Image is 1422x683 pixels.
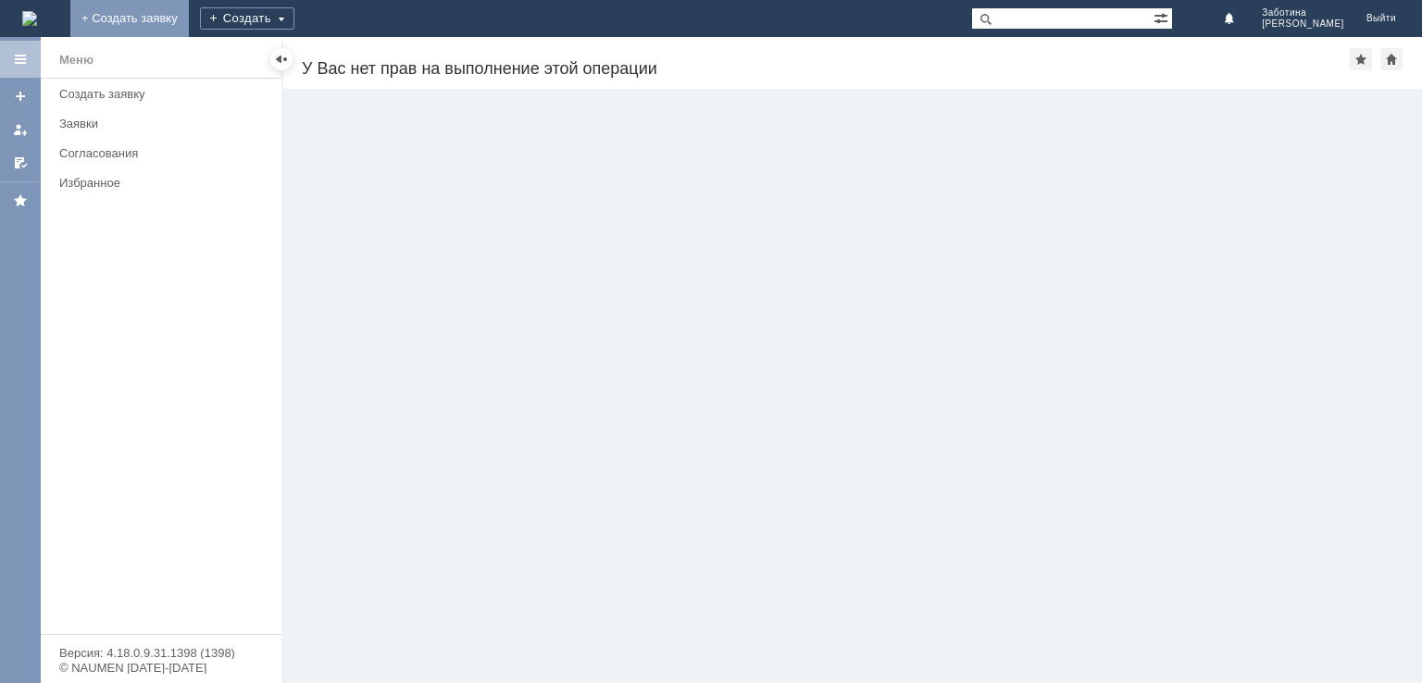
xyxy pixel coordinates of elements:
[59,87,270,101] div: Создать заявку
[52,80,278,108] a: Создать заявку
[59,647,263,659] div: Версия: 4.18.0.9.31.1398 (1398)
[1350,48,1372,70] div: Добавить в избранное
[22,11,37,26] a: Перейти на домашнюю страницу
[59,662,263,674] div: © NAUMEN [DATE]-[DATE]
[1262,19,1344,30] span: [PERSON_NAME]
[270,48,293,70] div: Скрыть меню
[1262,7,1344,19] span: Заботина
[1380,48,1403,70] div: Сделать домашней страницей
[6,148,35,178] a: Мои согласования
[59,176,250,190] div: Избранное
[6,115,35,144] a: Мои заявки
[59,49,94,71] div: Меню
[59,146,270,160] div: Согласования
[52,109,278,138] a: Заявки
[6,81,35,111] a: Создать заявку
[52,139,278,168] a: Согласования
[200,7,294,30] div: Создать
[59,117,270,130] div: Заявки
[302,59,1350,78] div: У Вас нет прав на выполнение этой операции
[1154,8,1172,26] span: Расширенный поиск
[22,11,37,26] img: logo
